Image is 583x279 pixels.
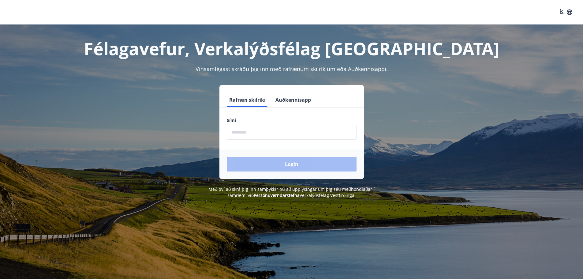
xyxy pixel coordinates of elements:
span: Vinsamlegast skráðu þig inn með rafrænum skilríkjum eða Auðkennisappi. [196,65,388,73]
button: Rafræn skilríki [227,92,268,107]
button: ÍS [556,7,576,18]
label: Sími [227,117,357,123]
span: Með því að skrá þig inn samþykkir þú að upplýsingar um þig séu meðhöndlaðar í samræmi við Verkalý... [208,186,375,198]
a: Persónuverndarstefna [254,192,300,198]
button: Auðkennisapp [273,92,313,107]
h1: Félagavefur, Verkalýðsfélag [GEOGRAPHIC_DATA] [79,37,505,60]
